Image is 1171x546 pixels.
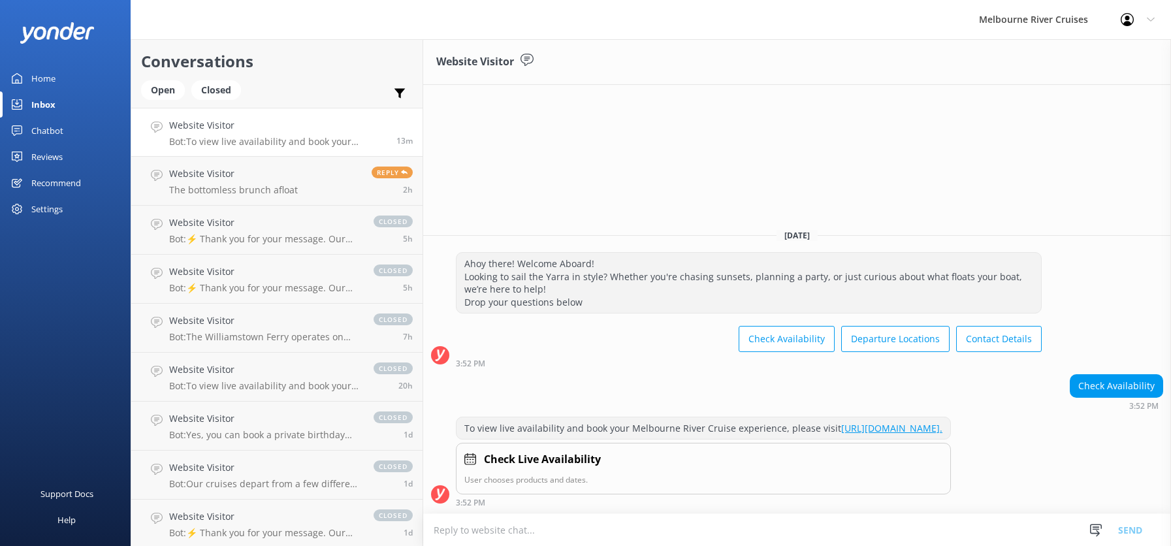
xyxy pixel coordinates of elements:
[31,91,56,118] div: Inbox
[40,481,93,507] div: Support Docs
[396,135,413,146] span: Sep 17 2025 03:52pm (UTC +10:00) Australia/Sydney
[57,507,76,533] div: Help
[169,380,361,392] p: Bot: To view live availability and book your Melbourne River Cruise experience, please visit: [UR...
[191,80,241,100] div: Closed
[191,82,248,97] a: Closed
[131,157,423,206] a: Website VisitorThe bottomless brunch afloatReply2h
[20,22,95,44] img: yonder-white-logo.png
[456,499,485,507] strong: 3:52 PM
[141,80,185,100] div: Open
[956,326,1042,352] button: Contact Details
[169,167,298,181] h4: Website Visitor
[169,233,361,245] p: Bot: ⚡ Thank you for your message. Our office hours are Mon - Fri 9.30am - 5pm. We'll get back to...
[739,326,835,352] button: Check Availability
[131,108,423,157] a: Website VisitorBot:To view live availability and book your Melbourne River Cruise experience, ple...
[464,474,942,486] p: User chooses products and dates.
[131,255,423,304] a: Website VisitorBot:⚡ Thank you for your message. Our office hours are Mon - Fri 9.30am - 5pm. We'...
[31,170,81,196] div: Recommend
[456,359,1042,368] div: Sep 17 2025 03:52pm (UTC +10:00) Australia/Sydney
[374,509,413,521] span: closed
[169,509,361,524] h4: Website Visitor
[131,206,423,255] a: Website VisitorBot:⚡ Thank you for your message. Our office hours are Mon - Fri 9.30am - 5pm. We'...
[777,230,818,241] span: [DATE]
[31,196,63,222] div: Settings
[169,331,361,343] p: Bot: The Williamstown Ferry operates on weekends and some public holidays, with daily services du...
[169,118,387,133] h4: Website Visitor
[1070,375,1163,397] div: Check Availability
[31,118,63,144] div: Chatbot
[169,362,361,377] h4: Website Visitor
[169,265,361,279] h4: Website Visitor
[1070,401,1163,410] div: Sep 17 2025 03:52pm (UTC +10:00) Australia/Sydney
[841,422,942,434] a: [URL][DOMAIN_NAME].
[457,417,950,440] div: To view live availability and book your Melbourne River Cruise experience, please visit
[456,360,485,368] strong: 3:52 PM
[484,451,601,468] h4: Check Live Availability
[404,429,413,440] span: Sep 16 2025 03:06pm (UTC +10:00) Australia/Sydney
[374,460,413,472] span: closed
[169,527,361,539] p: Bot: ⚡ Thank you for your message. Our office hours are Mon - Fri 9.30am - 5pm. We'll get back to...
[374,362,413,374] span: closed
[841,326,950,352] button: Departure Locations
[131,353,423,402] a: Website VisitorBot:To view live availability and book your Melbourne River Cruise experience, ple...
[141,49,413,74] h2: Conversations
[169,313,361,328] h4: Website Visitor
[374,216,413,227] span: closed
[169,216,361,230] h4: Website Visitor
[456,498,951,507] div: Sep 17 2025 03:52pm (UTC +10:00) Australia/Sydney
[398,380,413,391] span: Sep 16 2025 07:59pm (UTC +10:00) Australia/Sydney
[457,253,1041,313] div: Ahoy there! Welcome Aboard! Looking to sail the Yarra in style? Whether you're chasing sunsets, p...
[169,429,361,441] p: Bot: Yes, you can book a private birthday party cruise with us. Celebrate on the Yarra River with...
[403,233,413,244] span: Sep 17 2025 10:47am (UTC +10:00) Australia/Sydney
[169,184,298,196] p: The bottomless brunch afloat
[169,411,361,426] h4: Website Visitor
[131,402,423,451] a: Website VisitorBot:Yes, you can book a private birthday party cruise with us. Celebrate on the Ya...
[131,304,423,353] a: Website VisitorBot:The Williamstown Ferry operates on weekends and some public holidays, with dai...
[374,411,413,423] span: closed
[1129,402,1159,410] strong: 3:52 PM
[374,265,413,276] span: closed
[169,136,387,148] p: Bot: To view live availability and book your Melbourne River Cruise experience, please visit [URL...
[31,65,56,91] div: Home
[141,82,191,97] a: Open
[169,460,361,475] h4: Website Visitor
[372,167,413,178] span: Reply
[131,451,423,500] a: Website VisitorBot:Our cruises depart from a few different locations along [GEOGRAPHIC_DATA] and ...
[169,282,361,294] p: Bot: ⚡ Thank you for your message. Our office hours are Mon - Fri 9.30am - 5pm. We'll get back to...
[404,527,413,538] span: Sep 16 2025 02:15pm (UTC +10:00) Australia/Sydney
[31,144,63,170] div: Reviews
[374,313,413,325] span: closed
[169,478,361,490] p: Bot: Our cruises depart from a few different locations along [GEOGRAPHIC_DATA] and Federation [GE...
[404,478,413,489] span: Sep 16 2025 02:37pm (UTC +10:00) Australia/Sydney
[403,282,413,293] span: Sep 17 2025 10:14am (UTC +10:00) Australia/Sydney
[436,54,514,71] h3: Website Visitor
[403,184,413,195] span: Sep 17 2025 01:54pm (UTC +10:00) Australia/Sydney
[403,331,413,342] span: Sep 17 2025 08:59am (UTC +10:00) Australia/Sydney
